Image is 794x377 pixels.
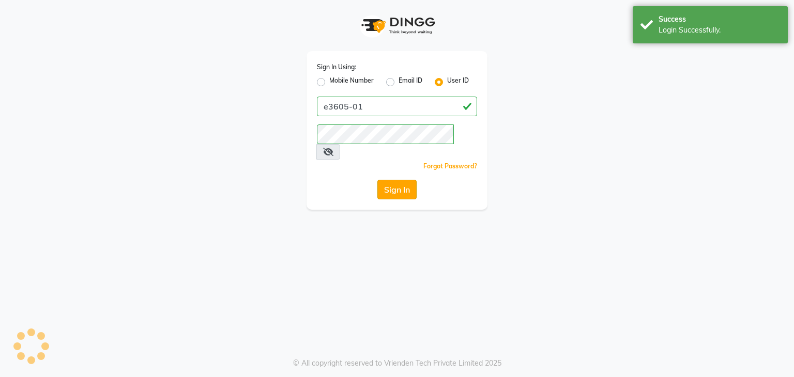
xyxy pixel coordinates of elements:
[447,76,469,88] label: User ID
[329,76,374,88] label: Mobile Number
[423,162,477,170] a: Forgot Password?
[317,124,454,144] input: Username
[317,97,477,116] input: Username
[659,14,780,25] div: Success
[356,10,438,41] img: logo1.svg
[399,76,422,88] label: Email ID
[377,180,417,199] button: Sign In
[317,62,356,72] label: Sign In Using:
[659,25,780,36] div: Login Successfully.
